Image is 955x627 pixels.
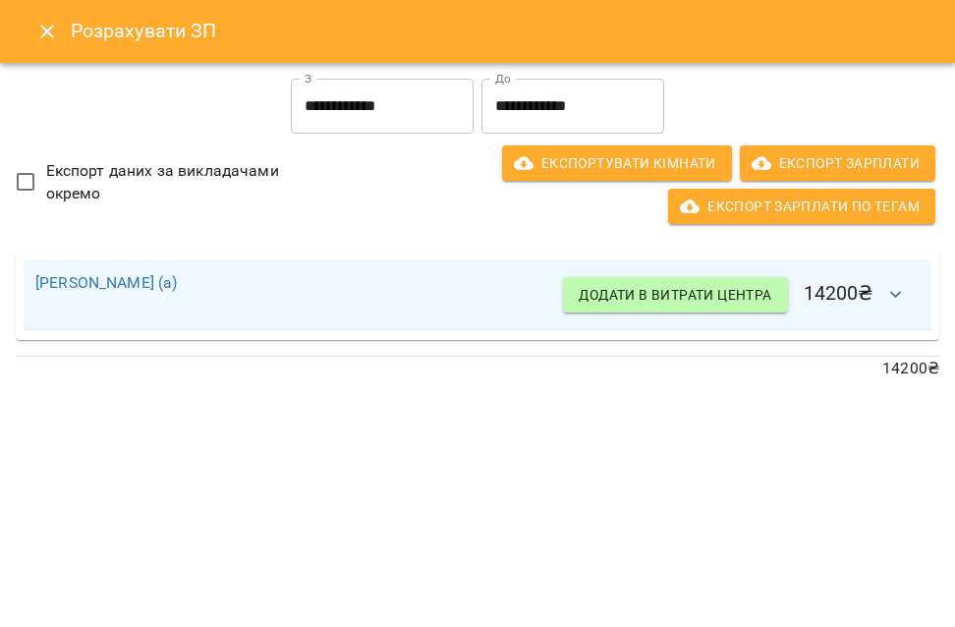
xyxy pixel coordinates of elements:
button: Експорт Зарплати по тегам [668,189,935,224]
span: Додати в витрати центра [579,283,771,307]
p: 14200 ₴ [16,357,939,380]
h6: Розрахувати ЗП [71,16,931,46]
a: [PERSON_NAME] (а) [35,273,178,292]
button: Експортувати кімнати [502,145,732,181]
span: Експорт Зарплати [756,151,920,175]
h6: 14200 ₴ [563,271,920,318]
span: Експорт даних за викладачами окремо [46,159,297,205]
span: Експорт Зарплати по тегам [684,195,920,218]
span: Експортувати кімнати [518,151,716,175]
button: Додати в витрати центра [563,277,787,313]
button: Close [24,8,71,55]
button: Експорт Зарплати [740,145,935,181]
